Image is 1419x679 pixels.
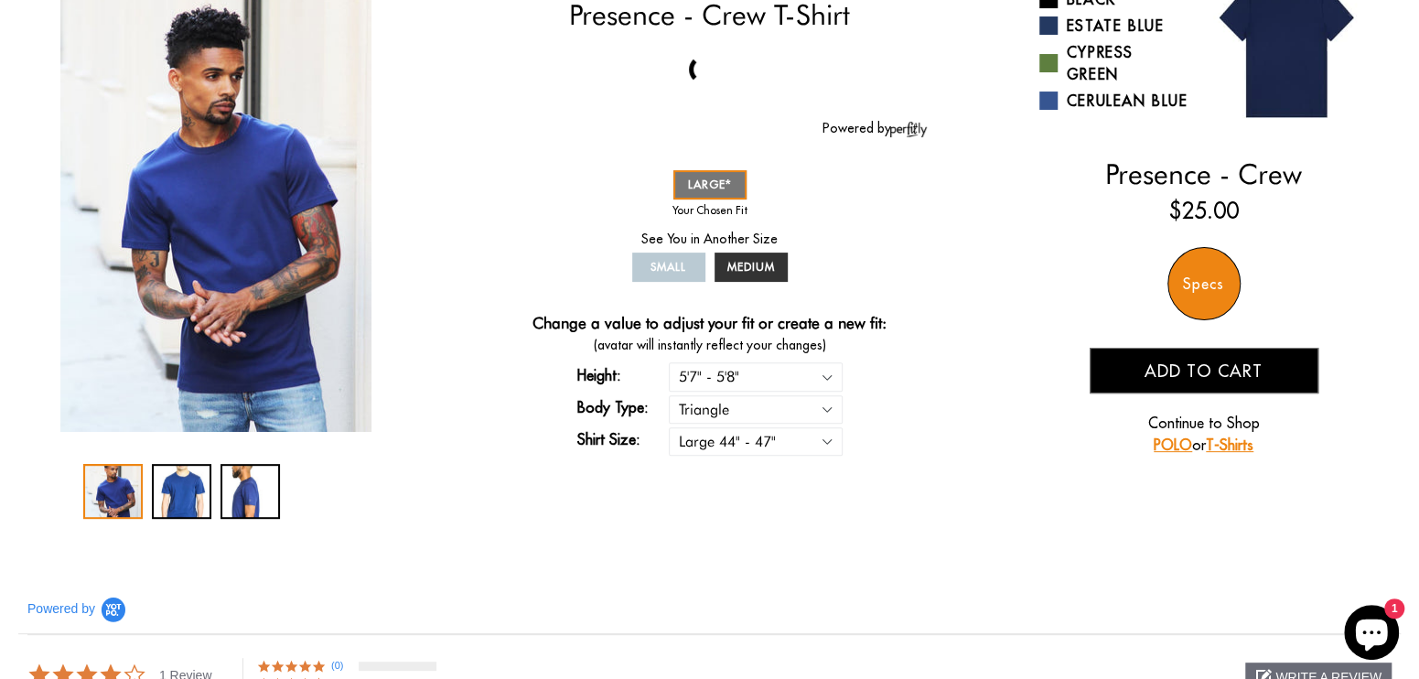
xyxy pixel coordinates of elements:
p: Continue to Shop or [1090,412,1318,456]
a: Cerulean Blue [1039,90,1190,112]
h2: Presence - Crew [1039,157,1369,190]
a: Cypress Green [1039,41,1190,85]
a: MEDIUM [715,253,788,282]
inbox-online-store-chat: Shopify online store chat [1338,605,1404,664]
img: perfitly-logo_73ae6c82-e2e3-4a36-81b1-9e913f6ac5a1.png [890,122,927,137]
a: T-Shirts [1206,436,1253,454]
h4: Change a value to adjust your fit or create a new fit: [532,314,887,336]
a: SMALL [632,253,705,282]
a: LARGE [673,170,747,199]
button: Add to cart [1090,348,1318,393]
span: (0) [331,658,353,674]
ins: $25.00 [1169,194,1239,227]
label: Body Type: [577,396,669,418]
div: 1 / 3 [83,464,143,519]
label: Shirt Size: [577,428,669,450]
a: POLO [1154,436,1192,454]
div: 3 / 3 [220,464,280,519]
a: Estate Blue [1039,15,1190,37]
span: LARGE [688,178,732,191]
a: Powered by [822,120,927,136]
div: 2 / 3 [152,464,211,519]
span: SMALL [650,260,686,274]
span: Powered by [27,601,95,617]
span: Add to cart [1145,361,1263,382]
span: MEDIUM [727,260,775,274]
div: Specs [1167,247,1241,320]
label: Height: [577,364,669,386]
span: (avatar will instantly reflect your changes) [492,336,927,355]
